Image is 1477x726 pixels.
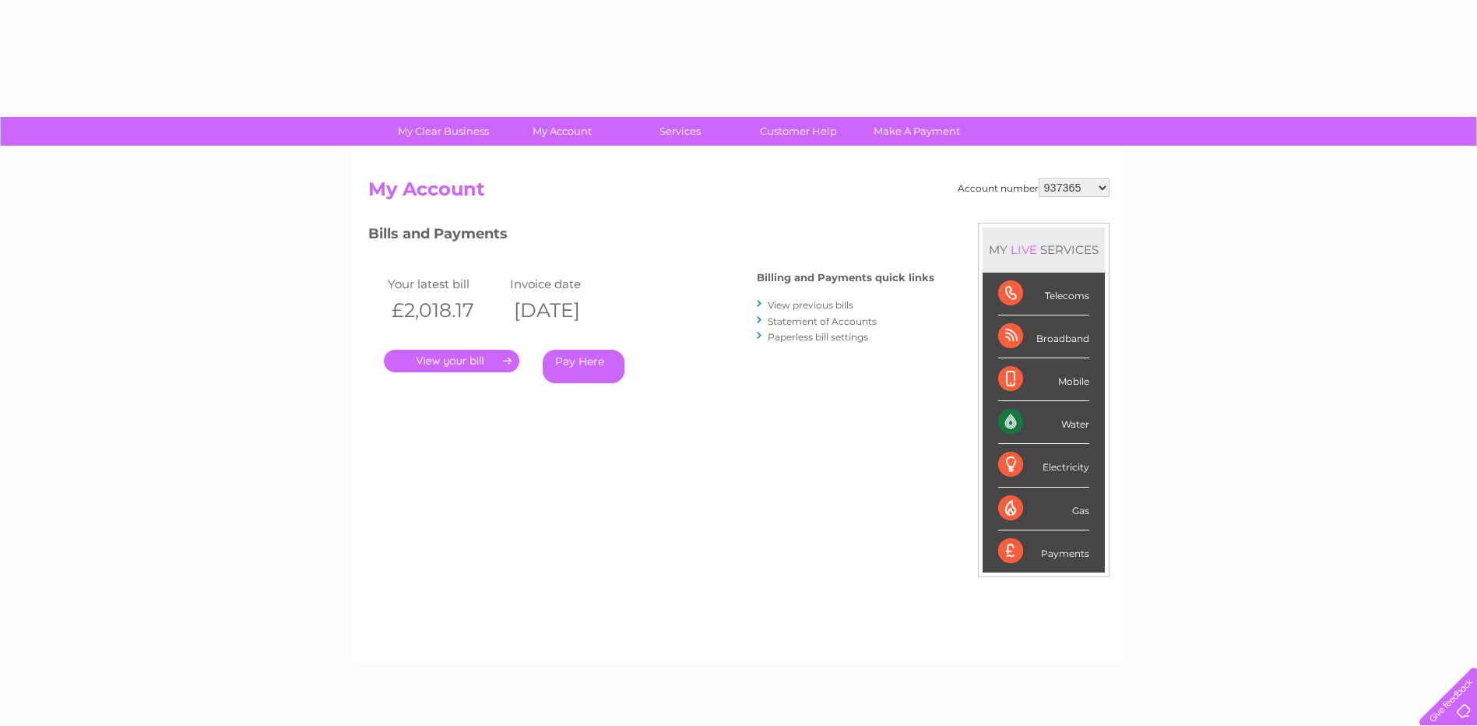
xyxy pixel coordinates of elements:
div: MY SERVICES [983,227,1105,272]
div: Telecoms [998,273,1089,315]
h2: My Account [368,178,1110,208]
th: £2,018.17 [384,294,507,326]
div: Mobile [998,358,1089,401]
div: Payments [998,530,1089,573]
h3: Bills and Payments [368,223,934,250]
td: Invoice date [506,273,629,294]
div: Water [998,401,1089,444]
h4: Billing and Payments quick links [757,272,934,284]
a: Pay Here [543,350,624,383]
a: . [384,350,519,372]
a: Customer Help [734,117,863,146]
div: Electricity [998,444,1089,487]
a: Paperless bill settings [768,331,868,343]
div: Broadband [998,315,1089,358]
a: Make A Payment [853,117,981,146]
a: View previous bills [768,299,853,311]
td: Your latest bill [384,273,507,294]
div: Account number [958,178,1110,197]
div: LIVE [1008,242,1040,257]
a: Services [616,117,744,146]
div: Gas [998,488,1089,530]
a: My Clear Business [379,117,508,146]
th: [DATE] [506,294,629,326]
a: Statement of Accounts [768,315,877,327]
a: My Account [498,117,626,146]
